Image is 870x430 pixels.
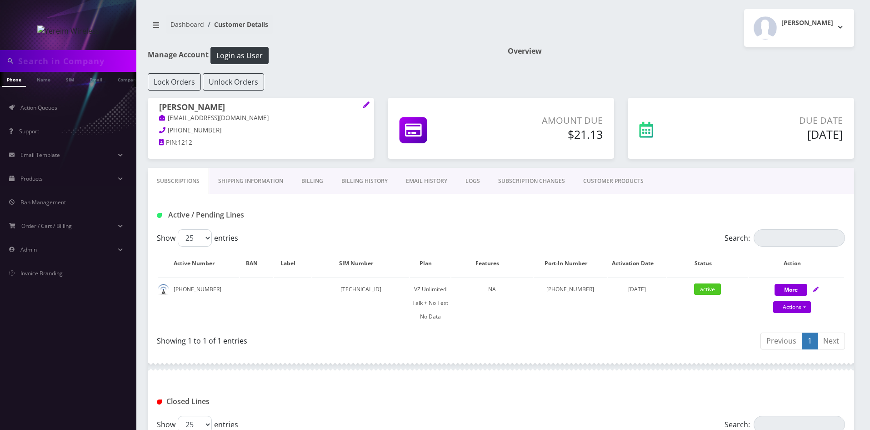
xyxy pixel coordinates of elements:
[20,151,60,159] span: Email Template
[817,333,845,349] a: Next
[157,397,377,406] h1: Closed Lines
[312,250,410,277] th: SIM Number: activate to sort column ascending
[168,126,221,134] span: [PHONE_NUMBER]
[32,72,55,86] a: Name
[18,52,134,70] input: Search in Company
[451,278,533,328] td: NA
[711,114,843,127] p: Due Date
[113,72,144,86] a: Company
[489,168,574,194] a: SUBSCRIPTION CHANGES
[159,102,363,113] h1: [PERSON_NAME]
[534,278,608,328] td: [PHONE_NUMBER]
[749,250,844,277] th: Action: activate to sort column ascending
[158,284,169,295] img: default.png
[157,229,238,247] label: Show entries
[148,168,209,194] a: Subscriptions
[240,250,273,277] th: BAN: activate to sort column ascending
[410,278,450,328] td: VZ Unlimited Talk + No Text No Data
[667,250,748,277] th: Status: activate to sort column ascending
[608,250,666,277] th: Activation Date: activate to sort column ascending
[410,250,450,277] th: Plan: activate to sort column ascending
[158,278,239,328] td: [PHONE_NUMBER]
[210,47,269,64] button: Login as User
[148,47,494,64] h1: Manage Account
[85,72,107,86] a: Email
[159,138,178,147] a: PIN:
[20,198,66,206] span: Ban Management
[20,104,57,111] span: Action Queues
[158,250,239,277] th: Active Number: activate to sort column ascending
[694,283,721,295] span: active
[209,50,269,60] a: Login as User
[744,9,854,47] button: [PERSON_NAME]
[148,15,494,41] nav: breadcrumb
[157,332,494,346] div: Showing 1 to 1 of 1 entries
[451,250,533,277] th: Features: activate to sort column ascending
[20,246,37,253] span: Admin
[490,127,603,141] h5: $21.13
[209,168,292,194] a: Shipping Information
[711,127,843,141] h5: [DATE]
[773,301,811,313] a: Actions
[148,73,201,91] button: Lock Orders
[157,213,162,218] img: Active / Pending Lines
[574,168,653,194] a: CUSTOMER PRODUCTS
[312,278,410,328] td: [TECHNICAL_ID]
[204,20,268,29] li: Customer Details
[274,250,311,277] th: Label: activate to sort column ascending
[775,284,807,296] button: More
[61,72,79,86] a: SIM
[20,175,43,182] span: Products
[628,285,646,293] span: [DATE]
[292,168,332,194] a: Billing
[725,229,845,247] label: Search:
[21,222,72,230] span: Order / Cart / Billing
[159,114,269,123] a: [EMAIL_ADDRESS][DOMAIN_NAME]
[157,211,377,219] h1: Active / Pending Lines
[19,127,39,135] span: Support
[534,250,608,277] th: Port-In Number: activate to sort column ascending
[20,269,63,277] span: Invoice Branding
[37,25,100,36] img: Yereim Wireless
[802,333,818,349] a: 1
[760,333,802,349] a: Previous
[490,114,603,127] p: Amount Due
[170,20,204,29] a: Dashboard
[178,229,212,247] select: Showentries
[754,229,845,247] input: Search:
[332,168,397,194] a: Billing History
[397,168,456,194] a: EMAIL HISTORY
[456,168,489,194] a: LOGS
[178,138,192,147] span: 1212
[2,72,26,87] a: Phone
[781,19,833,27] h2: [PERSON_NAME]
[508,47,854,56] h1: Overview
[157,400,162,405] img: Closed Lines
[203,73,264,91] button: Unlock Orders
